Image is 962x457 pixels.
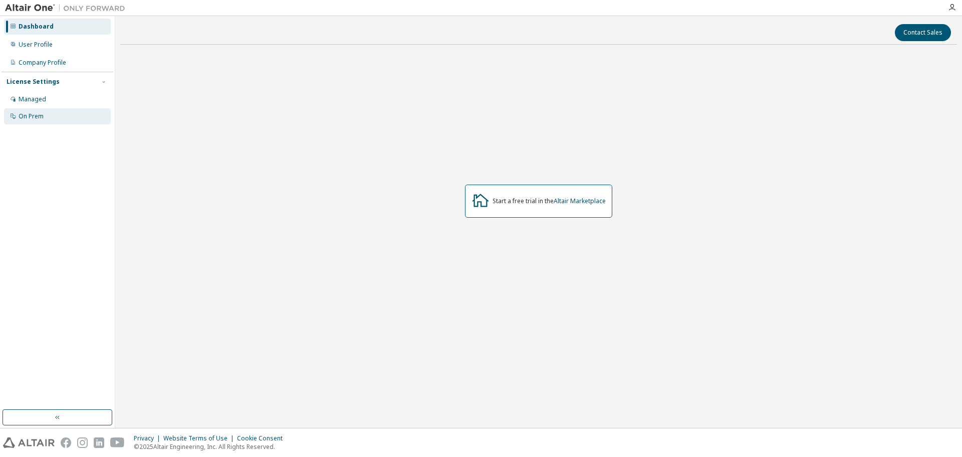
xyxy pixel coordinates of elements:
img: linkedin.svg [94,437,104,448]
div: Website Terms of Use [163,434,237,442]
img: altair_logo.svg [3,437,55,448]
a: Altair Marketplace [554,197,606,205]
img: instagram.svg [77,437,88,448]
div: License Settings [7,78,60,86]
img: facebook.svg [61,437,71,448]
div: Company Profile [19,59,66,67]
button: Contact Sales [895,24,951,41]
p: © 2025 Altair Engineering, Inc. All Rights Reserved. [134,442,289,451]
div: Cookie Consent [237,434,289,442]
img: Altair One [5,3,130,13]
div: Managed [19,95,46,103]
img: youtube.svg [110,437,125,448]
div: Privacy [134,434,163,442]
div: Start a free trial in the [493,197,606,205]
div: User Profile [19,41,53,49]
div: On Prem [19,112,44,120]
div: Dashboard [19,23,54,31]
